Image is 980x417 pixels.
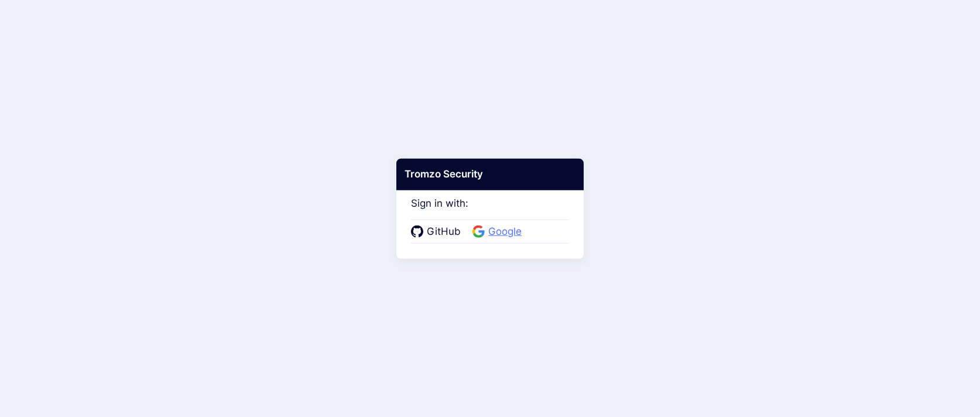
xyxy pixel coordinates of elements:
div: Sign in with: [411,182,569,244]
a: Google [472,224,525,240]
span: GitHub [423,224,464,240]
a: GitHub [411,224,464,240]
span: Google [485,224,525,240]
div: Tromzo Security [396,159,584,190]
